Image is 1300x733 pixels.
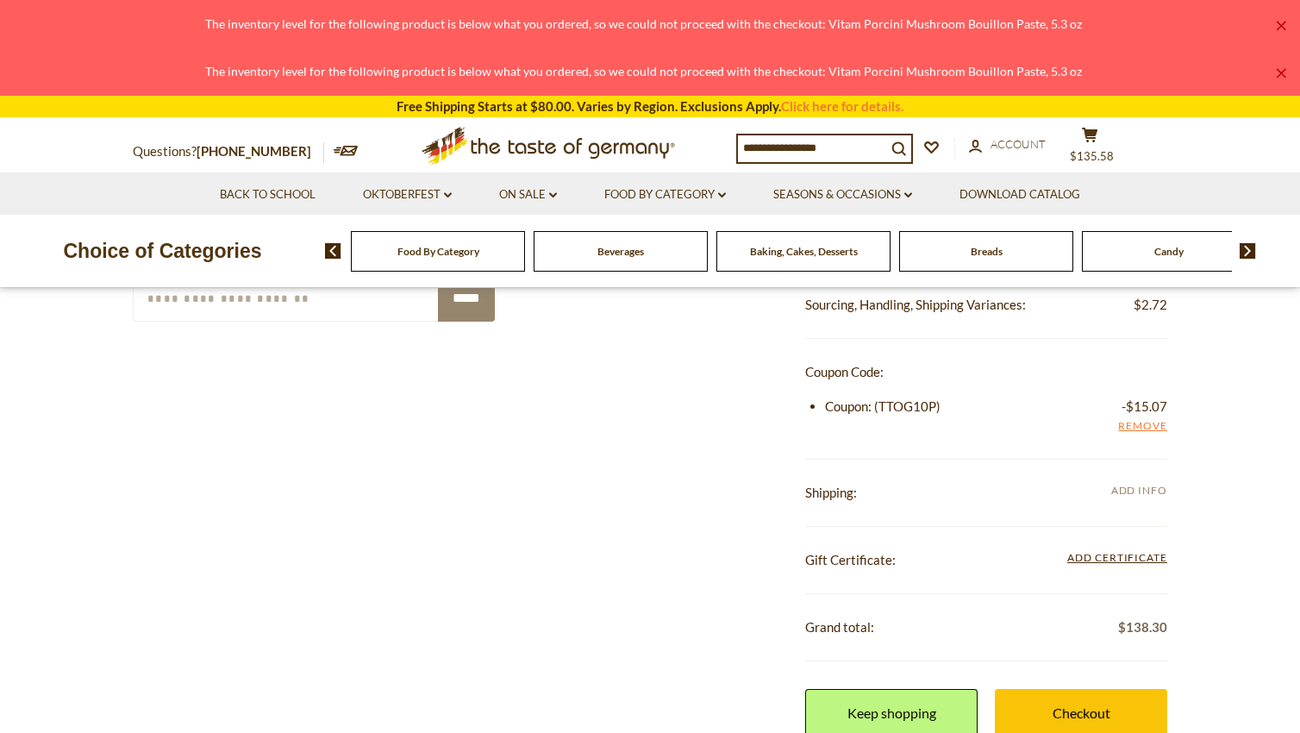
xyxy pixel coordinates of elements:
button: $135.58 [1064,127,1116,170]
p: Questions? [133,141,324,163]
a: Back to School [220,185,316,204]
span: Gift Certificate: [805,552,896,567]
img: next arrow [1240,243,1256,259]
a: On Sale [499,185,557,204]
span: $138.30 [1118,617,1167,638]
a: Account [969,135,1046,154]
a: Breads [971,245,1003,258]
span: Add Certificate [1067,549,1167,568]
span: Sourcing, Handling, Shipping Variances: [805,297,1026,312]
a: Click here for details. [781,98,903,114]
div: The inventory level for the following product is below what you ordered, so we could not proceed ... [14,61,1272,81]
a: Food By Category [604,185,726,204]
span: Grand total: [805,619,874,635]
a: Oktoberfest [363,185,452,204]
a: Download Catalog [959,185,1080,204]
a: Seasons & Occasions [773,185,912,204]
a: Baking, Cakes, Desserts [750,245,858,258]
a: Remove [1118,417,1167,436]
span: Account [991,137,1046,151]
a: Food By Category [397,245,479,258]
span: Add Info [1111,484,1167,497]
a: Beverages [597,245,644,258]
a: Candy [1154,245,1184,258]
span: Shipping: [805,485,857,500]
span: $2.72 [1134,294,1167,316]
a: × [1276,68,1286,78]
span: -$15.07 [1122,396,1167,417]
img: previous arrow [325,243,341,259]
span: Coupon Code: [805,364,884,379]
a: × [1276,21,1286,31]
span: $135.58 [1070,149,1114,163]
li: Coupon: (TTOG10P) [825,396,1168,417]
a: [PHONE_NUMBER] [197,143,311,159]
div: The inventory level for the following product is below what you ordered, so we could not proceed ... [14,14,1272,34]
